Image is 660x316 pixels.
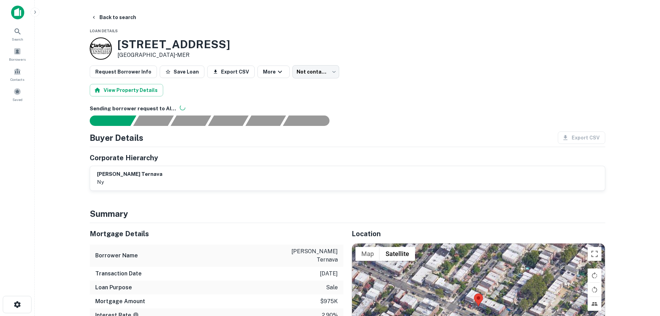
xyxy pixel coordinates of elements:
[2,65,33,84] a: Contacts
[380,247,415,261] button: Show satellite imagery
[95,270,142,278] h6: Transaction Date
[588,297,601,311] button: Tilt map
[208,116,248,126] div: Principals found, AI now looking for contact information...
[90,66,157,78] button: Request Borrower Info
[12,97,23,102] span: Saved
[352,229,605,239] h5: Location
[90,131,143,144] h4: Buyer Details
[2,45,33,63] a: Borrowers
[588,268,601,282] button: Rotate map clockwise
[90,153,158,163] h5: Corporate Hierarchy
[257,66,290,78] button: More
[326,283,338,292] p: sale
[283,116,338,126] div: AI fulfillment process complete.
[90,29,118,33] span: Loan Details
[2,25,33,43] a: Search
[160,66,204,78] button: Save Loan
[11,6,24,19] img: capitalize-icon.png
[81,116,133,126] div: Sending borrower request to AI...
[117,38,230,51] h3: [STREET_ADDRESS]
[320,270,338,278] p: [DATE]
[292,65,339,78] div: Not contacted
[117,51,230,59] p: [GEOGRAPHIC_DATA] •
[207,66,255,78] button: Export CSV
[95,283,132,292] h6: Loan Purpose
[90,105,605,113] h6: Sending borrower request to AI...
[320,297,338,306] p: $975k
[10,77,24,82] span: Contacts
[2,85,33,104] a: Saved
[9,57,26,62] span: Borrowers
[588,247,601,261] button: Toggle fullscreen view
[588,283,601,297] button: Rotate map counterclockwise
[90,229,343,239] h5: Mortgage Details
[97,178,162,186] p: ny
[95,297,145,306] h6: Mortgage Amount
[275,247,338,264] p: [PERSON_NAME] ternava
[625,261,660,294] iframe: Chat Widget
[177,52,190,58] a: MER
[90,84,163,96] button: View Property Details
[90,207,605,220] h4: Summary
[12,36,23,42] span: Search
[170,116,211,126] div: Documents found, AI parsing details...
[245,116,286,126] div: Principals found, still searching for contact information. This may take time...
[133,116,174,126] div: Your request is received and processing...
[95,251,138,260] h6: Borrower Name
[97,170,162,178] h6: [PERSON_NAME] ternava
[355,247,380,261] button: Show street map
[88,11,139,24] button: Back to search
